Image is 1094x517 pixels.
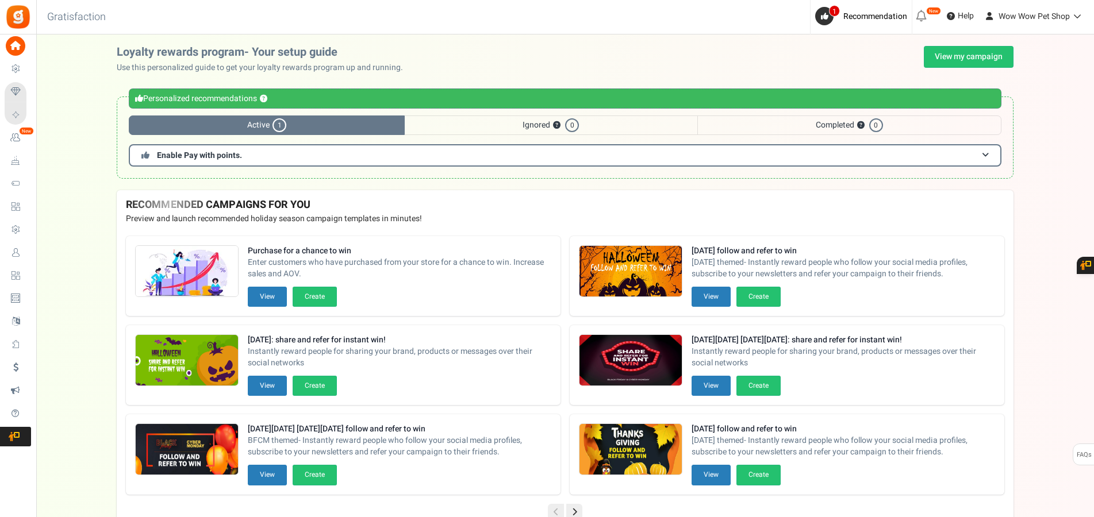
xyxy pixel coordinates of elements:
[736,465,781,485] button: Create
[19,127,34,135] em: New
[293,287,337,307] button: Create
[579,246,682,298] img: Recommended Campaigns
[248,245,551,257] strong: Purchase for a chance to win
[692,334,995,346] strong: [DATE][DATE] [DATE][DATE]: share and refer for instant win!
[579,424,682,476] img: Recommended Campaigns
[692,423,995,435] strong: [DATE] follow and refer to win
[565,118,579,132] span: 0
[5,4,31,30] img: Gratisfaction
[248,346,551,369] span: Instantly reward people for sharing your brand, products or messages over their social networks
[1076,444,1092,466] span: FAQs
[926,7,941,15] em: New
[697,115,1001,135] span: Completed
[924,46,1014,68] a: View my campaign
[157,149,242,161] span: Enable Pay with points.
[117,46,412,59] h2: Loyalty rewards program- Your setup guide
[129,88,1001,109] div: Personalized recommendations
[248,334,551,346] strong: [DATE]: share and refer for instant win!
[692,287,731,307] button: View
[942,7,978,25] a: Help
[843,10,907,22] span: Recommendation
[815,7,912,25] a: 1 Recommendation
[260,95,267,103] button: ?
[692,346,995,369] span: Instantly reward people for sharing your brand, products or messages over their social networks
[293,376,337,396] button: Create
[955,10,974,22] span: Help
[272,118,286,132] span: 1
[34,6,118,29] h3: Gratisfaction
[136,246,238,298] img: Recommended Campaigns
[248,287,287,307] button: View
[248,435,551,458] span: BFCM themed- Instantly reward people who follow your social media profiles, subscribe to your new...
[248,376,287,396] button: View
[126,213,1004,225] p: Preview and launch recommended holiday season campaign templates in minutes!
[692,465,731,485] button: View
[117,62,412,74] p: Use this personalized guide to get your loyalty rewards program up and running.
[579,335,682,387] img: Recommended Campaigns
[129,115,405,135] span: Active
[857,122,865,129] button: ?
[999,10,1070,22] span: Wow Wow Pet Shop
[126,199,1004,211] h4: RECOMMENDED CAMPAIGNS FOR YOU
[136,424,238,476] img: Recommended Campaigns
[248,257,551,280] span: Enter customers who have purchased from your store for a chance to win. Increase sales and AOV.
[248,423,551,435] strong: [DATE][DATE] [DATE][DATE] follow and refer to win
[293,465,337,485] button: Create
[553,122,561,129] button: ?
[692,376,731,396] button: View
[5,128,31,148] a: New
[248,465,287,485] button: View
[692,257,995,280] span: [DATE] themed- Instantly reward people who follow your social media profiles, subscribe to your n...
[692,435,995,458] span: [DATE] themed- Instantly reward people who follow your social media profiles, subscribe to your n...
[736,376,781,396] button: Create
[869,118,883,132] span: 0
[736,287,781,307] button: Create
[829,5,840,17] span: 1
[405,115,697,135] span: Ignored
[136,335,238,387] img: Recommended Campaigns
[692,245,995,257] strong: [DATE] follow and refer to win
